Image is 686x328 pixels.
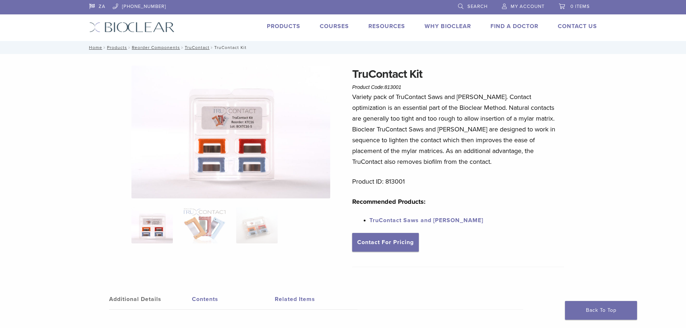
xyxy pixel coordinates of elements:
[102,46,107,49] span: /
[89,22,175,32] img: Bioclear
[84,41,602,54] nav: TruContact Kit
[352,91,564,167] p: Variety pack of TruContact Saws and [PERSON_NAME]. Contact optimization is an essential part of t...
[425,23,471,30] a: Why Bioclear
[131,66,330,198] img: TruContact-Assorted-1
[511,4,544,9] span: My Account
[185,45,210,50] a: TruContact
[368,23,405,30] a: Resources
[180,46,185,49] span: /
[467,4,488,9] span: Search
[236,207,278,243] img: TruContact Kit - Image 3
[87,45,102,50] a: Home
[131,207,173,243] img: TruContact-Assorted-1-324x324.jpg
[109,289,192,309] a: Additional Details
[210,46,214,49] span: /
[320,23,349,30] a: Courses
[352,84,401,90] span: Product Code:
[267,23,300,30] a: Products
[558,23,597,30] a: Contact Us
[127,46,132,49] span: /
[490,23,538,30] a: Find A Doctor
[132,45,180,50] a: Reorder Components
[352,233,419,252] a: Contact For Pricing
[184,207,225,243] img: TruContact Kit - Image 2
[275,289,358,309] a: Related Items
[385,84,402,90] span: 813001
[192,289,275,309] a: Contents
[369,217,483,224] a: TruContact Saws and [PERSON_NAME]
[570,4,590,9] span: 0 items
[565,301,637,320] a: Back To Top
[352,198,426,206] strong: Recommended Products:
[352,66,564,83] h1: TruContact Kit
[352,176,564,187] p: Product ID: 813001
[107,45,127,50] a: Products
